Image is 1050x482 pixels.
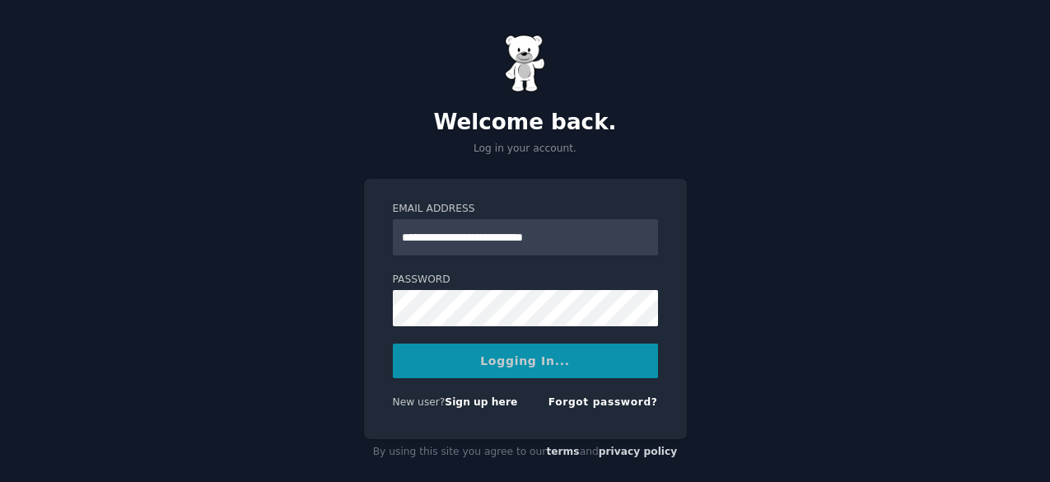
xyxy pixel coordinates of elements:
[548,396,658,408] a: Forgot password?
[364,142,687,157] p: Log in your account.
[393,202,658,217] label: Email Address
[505,35,546,92] img: Gummy Bear
[445,396,517,408] a: Sign up here
[599,446,678,457] a: privacy policy
[546,446,579,457] a: terms
[364,110,687,136] h2: Welcome back.
[393,273,658,288] label: Password
[393,396,446,408] span: New user?
[364,439,687,466] div: By using this site you agree to our and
